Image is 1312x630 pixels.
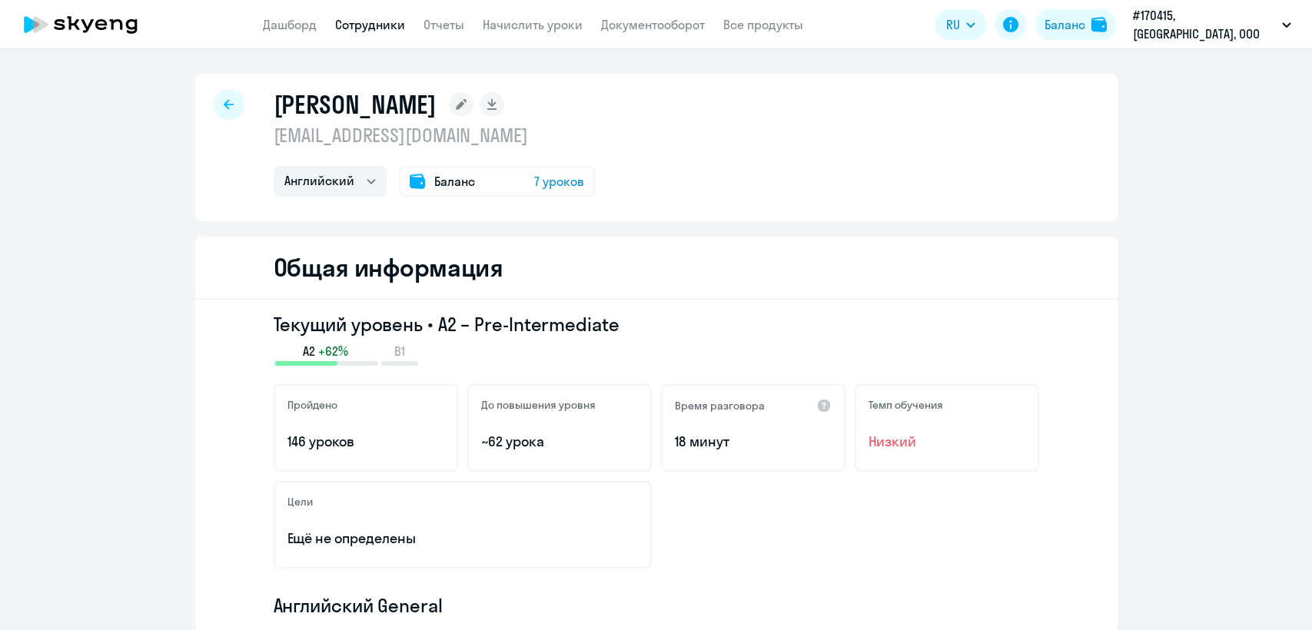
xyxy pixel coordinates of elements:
[274,593,443,618] span: Английский General
[423,17,464,32] a: Отчеты
[318,343,348,360] span: +62%
[263,17,317,32] a: Дашборд
[274,252,503,283] h2: Общая информация
[723,17,803,32] a: Все продукты
[534,172,584,191] span: 7 уроков
[869,432,1025,452] span: Низкий
[287,529,638,549] p: Ещё не определены
[335,17,405,32] a: Сотрудники
[1045,15,1085,34] div: Баланс
[274,123,595,148] p: [EMAIL_ADDRESS][DOMAIN_NAME]
[287,432,444,452] p: 146 уроков
[946,15,960,34] span: RU
[1133,6,1276,43] p: #170415, [GEOGRAPHIC_DATA], ООО
[601,17,705,32] a: Документооборот
[481,432,638,452] p: ~62 урока
[481,398,596,412] h5: До повышения уровня
[675,432,832,452] p: 18 минут
[394,343,405,360] span: B1
[1125,6,1299,43] button: #170415, [GEOGRAPHIC_DATA], ООО
[483,17,583,32] a: Начислить уроки
[287,398,337,412] h5: Пройдено
[274,89,437,120] h1: [PERSON_NAME]
[287,495,313,509] h5: Цели
[675,399,765,413] h5: Время разговора
[434,172,475,191] span: Баланс
[935,9,986,40] button: RU
[1035,9,1116,40] button: Балансbalance
[303,343,315,360] span: A2
[274,312,1039,337] h3: Текущий уровень • A2 – Pre-Intermediate
[1091,17,1107,32] img: balance
[869,398,943,412] h5: Темп обучения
